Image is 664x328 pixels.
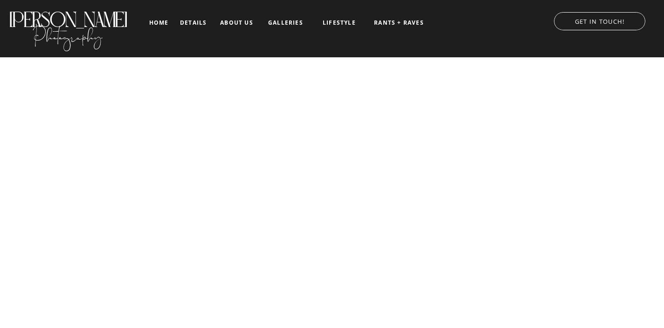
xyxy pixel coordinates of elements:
a: home [148,20,170,26]
a: RANTS + RAVES [373,20,425,26]
a: GET IN TOUCH! [545,15,655,25]
a: [PERSON_NAME] [8,7,128,23]
h3: DOCUMENTARY-STYLE PHOTOGRAPHY WITH A TOUCH OF EDITORIAL FLAIR [200,253,464,263]
a: galleries [266,20,305,26]
h2: TELLING YOUR LOVE STORY [78,216,586,241]
h1: LUXURY WEDDING PHOTOGRAPHER based in [GEOGRAPHIC_DATA] [US_STATE] [153,193,512,203]
a: about us [217,20,256,26]
a: LIFESTYLE [316,20,363,26]
a: details [180,20,207,25]
a: Photography [8,18,128,49]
